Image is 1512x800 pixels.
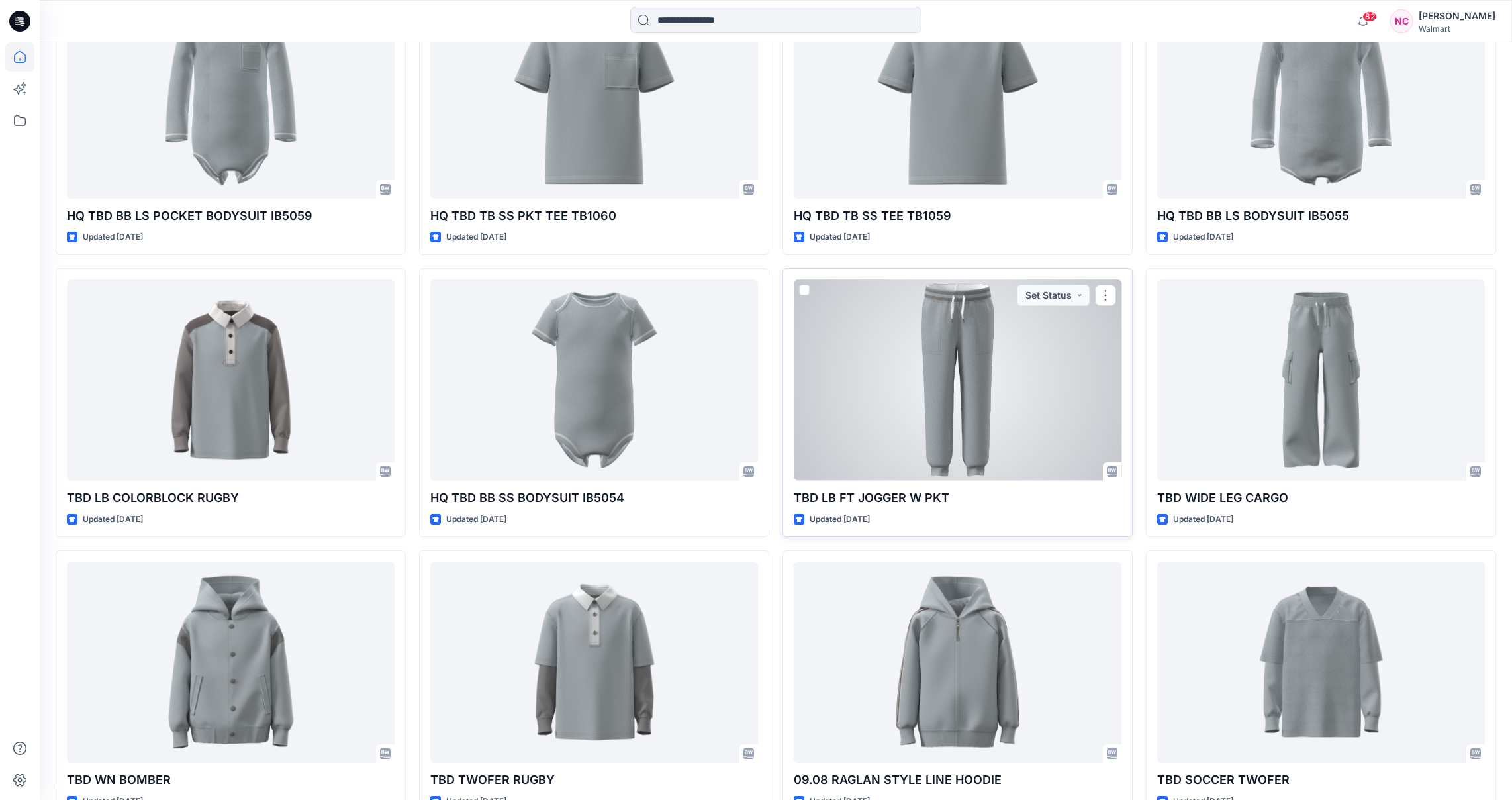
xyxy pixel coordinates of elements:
a: TBD WN BOMBER [67,562,395,763]
p: HQ TBD TB SS TEE TB1059 [794,207,1121,225]
p: 09.08 RAGLAN STYLE LINE HOODIE [794,771,1121,789]
span: 82 [1362,11,1377,22]
a: HQ TBD BB SS BODYSUIT IB5054 [430,279,758,481]
p: TBD TWOFER RUGBY [430,771,758,789]
a: 09.08 RAGLAN STYLE LINE HOODIE [794,562,1121,763]
p: TBD WIDE LEG CARGO [1157,489,1485,507]
p: TBD LB FT JOGGER W PKT [794,489,1121,507]
p: HQ TBD BB LS POCKET BODYSUIT IB5059 [67,207,395,225]
div: Walmart [1419,24,1495,34]
a: TBD TWOFER RUGBY [430,562,758,763]
p: HQ TBD BB SS BODYSUIT IB5054 [430,489,758,507]
p: TBD LB COLORBLOCK RUGBY [67,489,395,507]
p: HQ TBD BB LS BODYSUIT IB5055 [1157,207,1485,225]
p: Updated [DATE] [83,513,143,526]
p: HQ TBD TB SS PKT TEE TB1060 [430,207,758,225]
div: [PERSON_NAME] [1419,8,1495,24]
a: TBD LB COLORBLOCK RUGBY [67,279,395,481]
a: TBD LB FT JOGGER W PKT [794,279,1121,481]
a: TBD WIDE LEG CARGO [1157,279,1485,481]
p: Updated [DATE] [446,513,506,526]
div: NC [1390,9,1413,33]
p: Updated [DATE] [1173,513,1233,526]
p: Updated [DATE] [83,230,143,244]
a: TBD SOCCER TWOFER [1157,562,1485,763]
p: Updated [DATE] [810,513,870,526]
p: Updated [DATE] [446,230,506,244]
p: Updated [DATE] [1173,230,1233,244]
p: TBD SOCCER TWOFER [1157,771,1485,789]
p: TBD WN BOMBER [67,771,395,789]
p: Updated [DATE] [810,230,870,244]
